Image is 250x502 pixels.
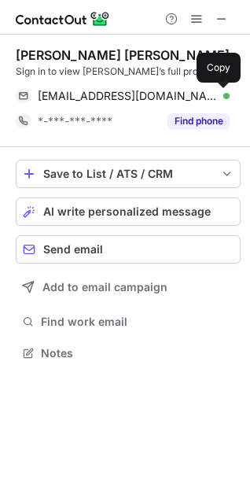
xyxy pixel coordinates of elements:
button: Reveal Button [167,113,230,129]
img: ContactOut v5.3.10 [16,9,110,28]
span: [EMAIL_ADDRESS][DOMAIN_NAME] [38,89,218,103]
span: Notes [41,346,234,360]
button: Notes [16,342,241,364]
button: Find work email [16,311,241,333]
button: Send email [16,235,241,264]
button: AI write personalized message [16,197,241,226]
span: Add to email campaign [42,281,167,293]
div: [PERSON_NAME] [PERSON_NAME] [16,47,230,63]
button: Add to email campaign [16,273,241,301]
button: save-profile-one-click [16,160,241,188]
div: Sign in to view [PERSON_NAME]’s full profile [16,65,241,79]
span: Send email [43,243,103,256]
div: Save to List / ATS / CRM [43,168,213,180]
span: AI write personalized message [43,205,211,218]
span: Find work email [41,315,234,329]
